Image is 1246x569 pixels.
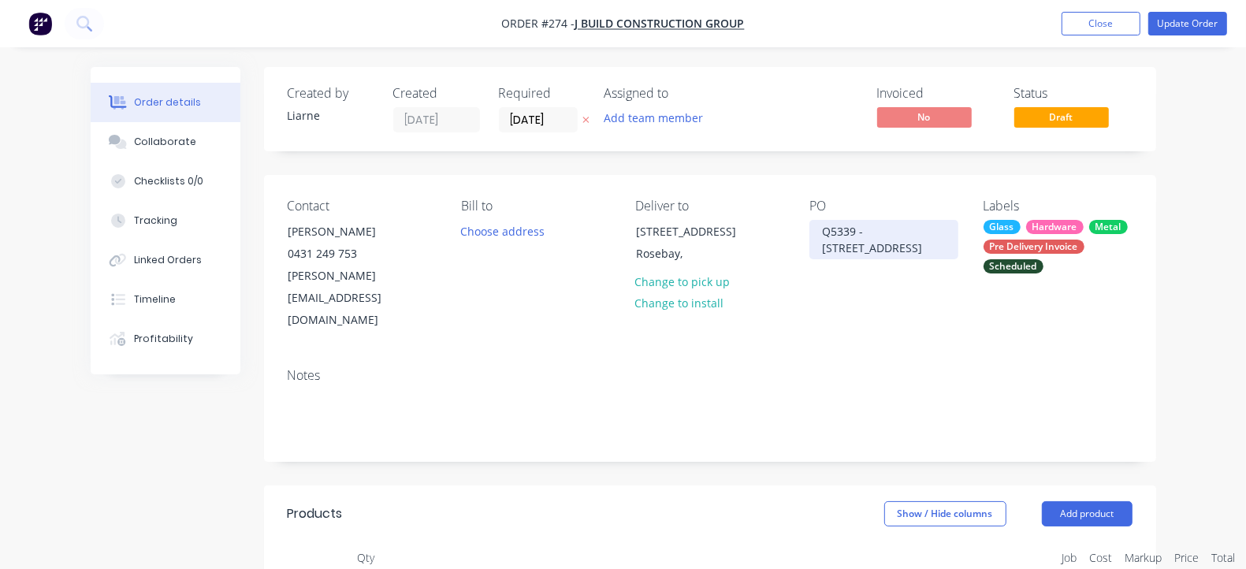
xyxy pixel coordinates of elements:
span: Order #274 - [502,17,575,32]
button: Tracking [91,201,240,240]
div: Created by [288,86,374,101]
div: Tracking [134,214,177,228]
div: Assigned to [604,86,762,101]
div: [PERSON_NAME][EMAIL_ADDRESS][DOMAIN_NAME] [288,265,419,331]
div: [PERSON_NAME] [288,221,419,243]
div: Glass [984,220,1021,234]
button: Change to install [627,292,732,314]
div: [PERSON_NAME]0431 249 753[PERSON_NAME][EMAIL_ADDRESS][DOMAIN_NAME] [275,220,433,332]
div: PO [809,199,958,214]
a: J Build Construction Group [575,17,745,32]
button: Close [1062,12,1140,35]
div: Order details [134,95,201,110]
div: Liarne [288,107,374,124]
button: Add team member [595,107,711,128]
div: Q5339 - [STREET_ADDRESS] [809,220,958,259]
button: Choose address [452,220,553,241]
button: Add product [1042,501,1133,526]
div: Metal [1089,220,1128,234]
div: Invoiced [877,86,995,101]
div: Deliver to [635,199,784,214]
button: Linked Orders [91,240,240,280]
button: Update Order [1148,12,1227,35]
div: Bill to [461,199,610,214]
button: Profitability [91,319,240,359]
div: Timeline [134,292,176,307]
button: Checklists 0/0 [91,162,240,201]
div: Status [1014,86,1133,101]
button: Collaborate [91,122,240,162]
button: Order details [91,83,240,122]
div: Created [393,86,480,101]
div: Checklists 0/0 [134,174,203,188]
button: Add team member [604,107,712,128]
div: [STREET_ADDRESS]Rosebay, [623,220,780,270]
button: Show / Hide columns [884,501,1006,526]
div: Pre Delivery Invoice [984,240,1084,254]
div: Required [499,86,586,101]
div: Linked Orders [134,253,202,267]
div: Notes [288,368,1133,383]
div: Collaborate [134,135,196,149]
div: [STREET_ADDRESS] [636,221,767,243]
img: Factory [28,12,52,35]
div: Profitability [134,332,193,346]
span: No [877,107,972,127]
button: Change to pick up [627,270,738,292]
div: Rosebay, [636,243,767,265]
div: Scheduled [984,259,1043,273]
span: Draft [1014,107,1109,127]
div: Labels [984,199,1133,214]
button: Timeline [91,280,240,319]
div: Products [288,504,343,523]
div: Contact [288,199,437,214]
div: Hardware [1026,220,1084,234]
div: 0431 249 753 [288,243,419,265]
